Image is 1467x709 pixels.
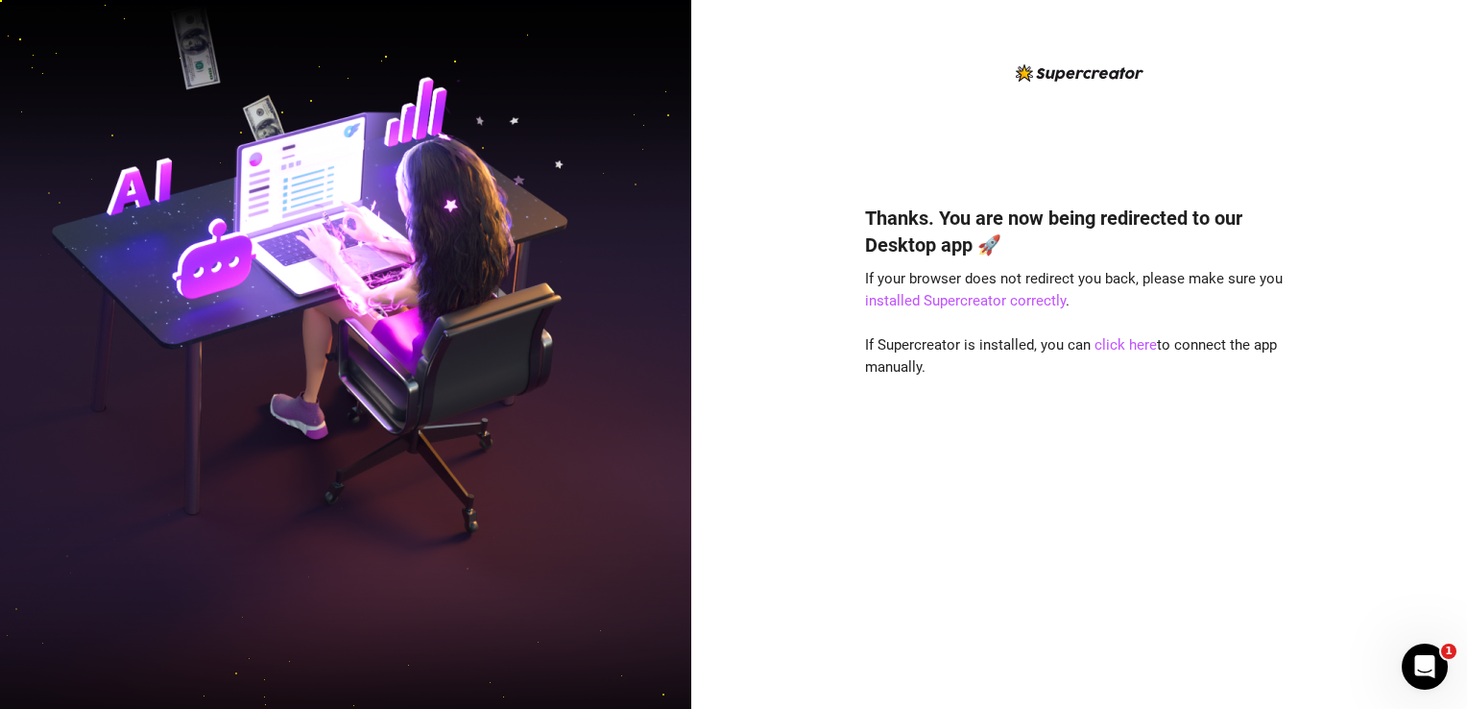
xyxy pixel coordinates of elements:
[865,336,1277,377] span: If Supercreator is installed, you can to connect the app manually.
[1402,644,1448,690] iframe: Intercom live chat
[865,205,1293,258] h4: Thanks. You are now being redirected to our Desktop app 🚀
[1441,644,1456,659] span: 1
[1016,64,1143,82] img: logo-BBDzfeDw.svg
[865,292,1066,309] a: installed Supercreator correctly
[1094,336,1157,354] a: click here
[865,270,1283,310] span: If your browser does not redirect you back, please make sure you .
